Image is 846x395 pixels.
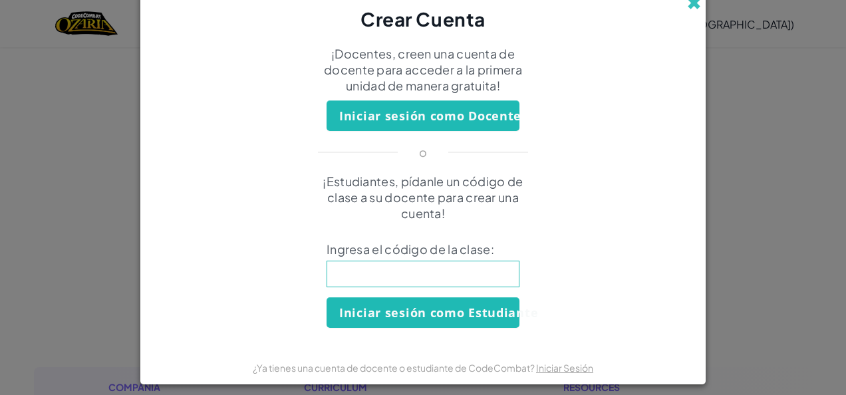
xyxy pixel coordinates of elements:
[360,7,486,31] span: Crear Cuenta
[327,297,519,328] button: Iniciar sesión como Estudiante
[327,100,519,131] button: Iniciar sesión como Docente
[253,362,536,374] span: ¿Ya tienes una cuenta de docente o estudiante de CodeCombat?
[327,241,519,257] span: Ingresa el código de la clase:
[307,174,539,221] p: ¡Estudiantes, pídanle un código de clase a su docente para crear una cuenta!
[536,362,593,374] a: Iniciar Sesión
[307,46,539,94] p: ¡Docentes, creen una cuenta de docente para acceder a la primera unidad de manera gratuita!
[419,144,427,160] p: o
